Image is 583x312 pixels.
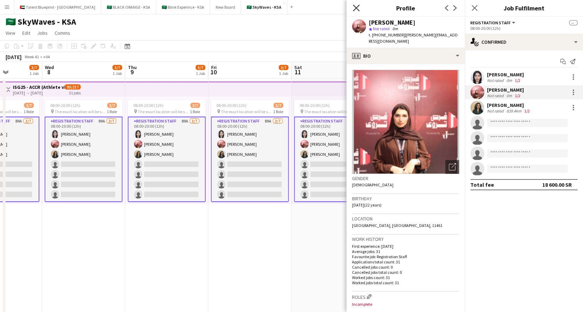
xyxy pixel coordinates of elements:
span: t. [PHONE_NUMBER] [369,32,405,37]
img: Crew avatar or photo [352,70,459,174]
div: Not rated [487,93,505,98]
span: View [6,30,15,36]
p: Favourite job: Registration Staff [352,254,459,259]
a: Jobs [34,28,50,37]
div: Open photos pop-in [445,160,459,174]
span: 08:00-20:00 (12h) [50,103,80,108]
span: 1 Role [24,109,34,114]
span: Not rated [373,26,390,31]
app-job-card: 08:00-20:00 (12h)3/7 The exact location will be shared later1 RoleRegistration Staff89A3/708:00-2... [294,100,372,202]
p: Worked jobs total count: 31 [352,280,459,285]
div: Confirmed [465,34,583,50]
span: 93/217 [65,84,81,90]
span: 3/7 [24,103,34,108]
p: First experience: [DATE] [352,244,459,249]
button: 🇸🇦 Blink Experince - KSA [156,0,210,14]
span: 3/7 [29,65,39,70]
h3: Profile [346,3,465,12]
span: The exact location will be shared later [221,109,273,114]
span: Fri [211,64,217,70]
div: 1 Job [196,71,205,76]
h3: Birthday [352,195,459,202]
div: Bio [346,48,465,64]
div: [DATE] → [DATE] [13,90,65,95]
span: 3/7 [273,103,283,108]
span: -- [569,20,577,25]
app-card-role: Registration Staff89A3/708:00-20:00 (12h)[PERSON_NAME][PERSON_NAME][PERSON_NAME] [211,117,289,202]
a: View [3,28,18,37]
h3: Gender [352,175,459,182]
div: 1 Job [279,71,288,76]
span: 1 Role [273,109,283,114]
span: 3/7 [279,65,288,70]
div: Total fee [470,181,494,188]
div: 1 Job [113,71,122,76]
p: Worked jobs count: 31 [352,275,459,280]
span: [DEMOGRAPHIC_DATA] [352,182,393,187]
app-job-card: 08:00-20:00 (12h)3/7 The exact location will be shared later1 RoleRegistration Staff89A3/708:00-2... [45,100,122,202]
div: 18 600.00 SR [542,181,572,188]
span: 08:00-20:00 (12h) [216,103,247,108]
div: [PERSON_NAME] [369,19,415,26]
h3: Work history [352,236,459,242]
h3: Location [352,216,459,222]
span: Thu [128,64,137,70]
div: [PERSON_NAME] [487,87,524,93]
span: 1 Role [107,109,117,114]
app-skills-label: 1/2 [524,108,530,113]
button: Registration Staff [470,20,516,25]
span: Comms [55,30,70,36]
span: 3/7 [190,103,200,108]
a: Comms [52,28,73,37]
p: Average jobs: 31 [352,249,459,254]
div: 08:00-20:00 (12h) [470,26,577,31]
p: Applications total count: 31 [352,259,459,264]
p: Cancelled jobs total count: 0 [352,270,459,275]
span: The exact location will be shared later [138,109,190,114]
span: [GEOGRAPHIC_DATA], [GEOGRAPHIC_DATA], 11461 [352,223,442,228]
div: [PERSON_NAME] [487,71,524,78]
div: 839.4km [505,108,523,113]
div: +04 [43,54,50,59]
div: 31 jobs [69,90,81,95]
span: 10 [210,68,217,76]
div: 0m [505,78,513,83]
h3: Roles [352,293,459,300]
h1: 🇸🇦 SkyWaves - KSA [6,17,76,27]
span: 08:00-20:00 (12h) [300,103,330,108]
h3: Job Fulfilment [465,3,583,12]
span: 3/7 [112,65,122,70]
span: Jobs [37,30,48,36]
p: Cancelled jobs count: 0 [352,264,459,270]
a: Edit [19,28,33,37]
span: The exact location will be shared later [304,109,356,114]
div: Not rated [487,108,505,113]
app-job-card: 08:00-20:00 (12h)3/7 The exact location will be shared later1 RoleRegistration Staff89A3/708:00-2... [128,100,206,202]
span: [DATE] (22 years) [352,202,382,208]
button: 🇸🇦 SkyWaves - KSA [241,0,287,14]
app-card-role: Registration Staff89A3/708:00-20:00 (12h)[PERSON_NAME][PERSON_NAME][PERSON_NAME] [128,117,206,202]
span: 08:00-20:00 (12h) [133,103,163,108]
span: Registration Staff [470,20,511,25]
span: 8 [44,68,54,76]
div: Not rated [487,78,505,83]
span: Sat [294,64,302,70]
app-skills-label: 1/2 [515,78,520,83]
span: 0m [391,26,399,31]
div: [PERSON_NAME] [487,102,531,108]
span: Wed [45,64,54,70]
p: Incomplete [352,302,459,307]
app-card-role: Registration Staff89A3/708:00-20:00 (12h)[PERSON_NAME][PERSON_NAME][PERSON_NAME] [294,117,372,202]
app-skills-label: 1/2 [515,93,520,98]
span: The exact location will be shared later [55,109,107,114]
app-card-role: Registration Staff89A3/708:00-20:00 (12h)[PERSON_NAME][PERSON_NAME][PERSON_NAME] [45,117,122,202]
button: New Board [210,0,241,14]
button: 🇸🇦 BLACK ORANGE - KSA [101,0,156,14]
span: | [PERSON_NAME][EMAIL_ADDRESS][DOMAIN_NAME] [369,32,458,44]
span: 3/7 [107,103,117,108]
app-job-card: 08:00-20:00 (12h)3/7 The exact location will be shared later1 RoleRegistration Staff89A3/708:00-2... [211,100,289,202]
span: Week 41 [23,54,40,59]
